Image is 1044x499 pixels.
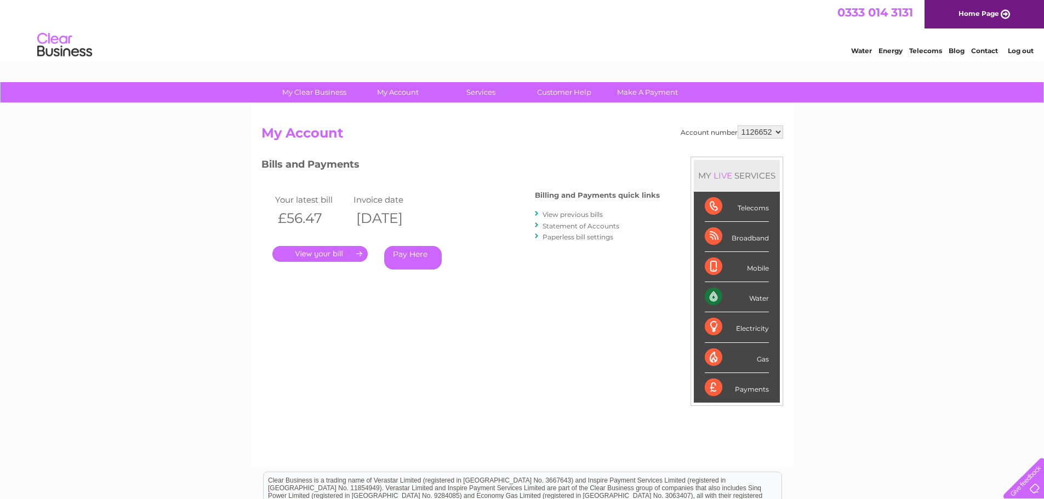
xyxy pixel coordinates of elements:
[261,125,783,146] h2: My Account
[909,47,942,55] a: Telecoms
[681,125,783,139] div: Account number
[352,82,443,102] a: My Account
[705,373,769,403] div: Payments
[705,222,769,252] div: Broadband
[705,252,769,282] div: Mobile
[705,312,769,342] div: Electricity
[878,47,903,55] a: Energy
[543,233,613,241] a: Paperless bill settings
[837,5,913,19] a: 0333 014 3131
[351,192,430,207] td: Invoice date
[519,82,609,102] a: Customer Help
[602,82,693,102] a: Make A Payment
[269,82,360,102] a: My Clear Business
[436,82,526,102] a: Services
[971,47,998,55] a: Contact
[705,282,769,312] div: Water
[705,343,769,373] div: Gas
[37,28,93,62] img: logo.png
[384,246,442,269] a: Pay Here
[535,191,660,199] h4: Billing and Payments quick links
[351,207,430,230] th: [DATE]
[851,47,872,55] a: Water
[543,222,619,230] a: Statement of Accounts
[272,192,351,207] td: Your latest bill
[272,207,351,230] th: £56.47
[949,47,965,55] a: Blog
[261,157,660,176] h3: Bills and Payments
[1008,47,1034,55] a: Log out
[264,6,781,53] div: Clear Business is a trading name of Verastar Limited (registered in [GEOGRAPHIC_DATA] No. 3667643...
[711,170,734,181] div: LIVE
[694,160,780,191] div: MY SERVICES
[543,210,603,219] a: View previous bills
[272,246,368,262] a: .
[705,192,769,222] div: Telecoms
